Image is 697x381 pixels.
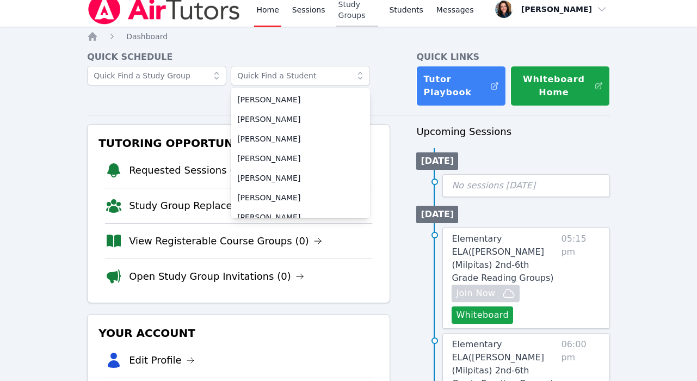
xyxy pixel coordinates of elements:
[129,269,304,284] a: Open Study Group Invitations (0)
[237,94,363,105] span: [PERSON_NAME]
[129,198,293,213] a: Study Group Replacements (0)
[452,285,519,302] button: Join Now
[87,31,610,42] nav: Breadcrumb
[87,51,390,64] h4: Quick Schedule
[416,152,458,170] li: [DATE]
[452,233,553,283] span: Elementary ELA ( [PERSON_NAME] (Milpitas) 2nd-6th Grade Reading Groups )
[416,206,458,223] li: [DATE]
[510,66,610,106] button: Whiteboard Home
[126,31,168,42] a: Dashboard
[129,233,322,249] a: View Registerable Course Groups (0)
[129,163,257,178] a: Requested Sessions (0)
[237,173,363,183] span: [PERSON_NAME]
[126,32,168,41] span: Dashboard
[452,180,535,190] span: No sessions [DATE]
[231,66,370,85] input: Quick Find a Student
[237,114,363,125] span: [PERSON_NAME]
[96,133,381,153] h3: Tutoring Opportunities
[561,232,600,324] span: 05:15 pm
[237,192,363,203] span: [PERSON_NAME]
[452,306,513,324] button: Whiteboard
[416,66,506,106] a: Tutor Playbook
[456,287,495,300] span: Join Now
[237,133,363,144] span: [PERSON_NAME]
[436,4,474,15] span: Messages
[237,153,363,164] span: [PERSON_NAME]
[416,124,610,139] h3: Upcoming Sessions
[129,353,195,368] a: Edit Profile
[452,232,557,285] a: Elementary ELA([PERSON_NAME] (Milpitas) 2nd-6th Grade Reading Groups)
[96,323,381,343] h3: Your Account
[87,66,226,85] input: Quick Find a Study Group
[416,51,610,64] h4: Quick Links
[237,212,363,223] span: [PERSON_NAME]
